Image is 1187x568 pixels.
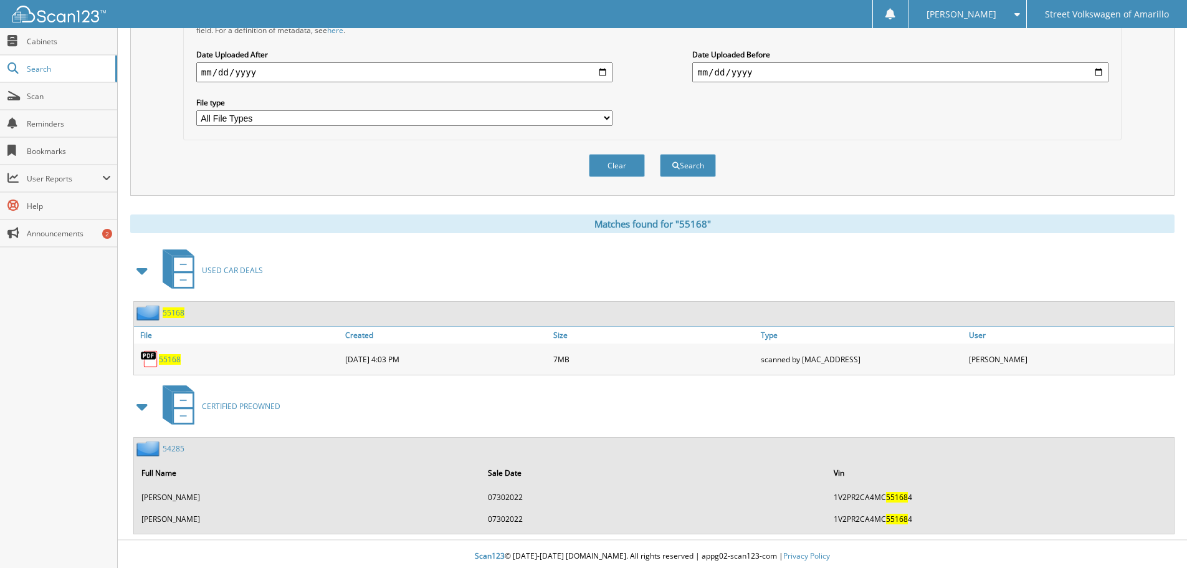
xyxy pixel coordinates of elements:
[589,154,645,177] button: Clear
[27,118,111,129] span: Reminders
[482,487,827,508] td: 07302022
[966,347,1174,372] div: [PERSON_NAME]
[475,551,505,561] span: Scan123
[692,62,1108,82] input: end
[136,441,163,456] img: folder2.png
[155,246,263,295] a: USED CAR DEALS
[163,307,184,318] a: 55168
[1125,508,1187,568] iframe: Chat Widget
[155,382,280,431] a: CERTIFIED PREOWNED
[966,327,1174,344] a: User
[135,487,480,508] td: [PERSON_NAME]
[1045,11,1169,18] span: Street Volkswagen of Amarillo
[692,49,1108,60] label: Date Uploaded Before
[134,327,342,344] a: File
[927,11,996,18] span: [PERSON_NAME]
[196,97,613,108] label: File type
[482,509,827,529] td: 07302022
[550,347,758,372] div: 7MB
[758,347,966,372] div: scanned by [MAC_ADDRESS]
[327,25,343,36] a: here
[827,460,1173,486] th: Vin
[12,6,106,22] img: scan123-logo-white.svg
[783,551,830,561] a: Privacy Policy
[140,350,159,368] img: PDF.png
[135,509,480,529] td: [PERSON_NAME]
[163,443,184,454] a: 54285
[159,354,181,365] a: 55168
[660,154,716,177] button: Search
[136,305,163,320] img: folder2.png
[196,62,613,82] input: start
[342,327,550,344] a: Created
[202,265,263,276] span: USED CAR DEALS
[102,229,112,239] div: 2
[130,214,1175,233] div: Matches found for "55168"
[886,514,908,524] span: 55168
[482,460,827,486] th: Sale Date
[27,64,109,74] span: Search
[827,487,1173,508] td: 1V2PR2CA4MC 4
[27,173,102,184] span: User Reports
[886,492,908,503] span: 55168
[27,146,111,156] span: Bookmarks
[27,201,111,211] span: Help
[758,327,966,344] a: Type
[550,327,758,344] a: Size
[342,347,550,372] div: [DATE] 4:03 PM
[27,36,111,47] span: Cabinets
[196,49,613,60] label: Date Uploaded After
[202,401,280,412] span: CERTIFIED PREOWNED
[135,460,480,486] th: Full Name
[27,228,111,239] span: Announcements
[827,509,1173,529] td: 1V2PR2CA4MC 4
[27,91,111,102] span: Scan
